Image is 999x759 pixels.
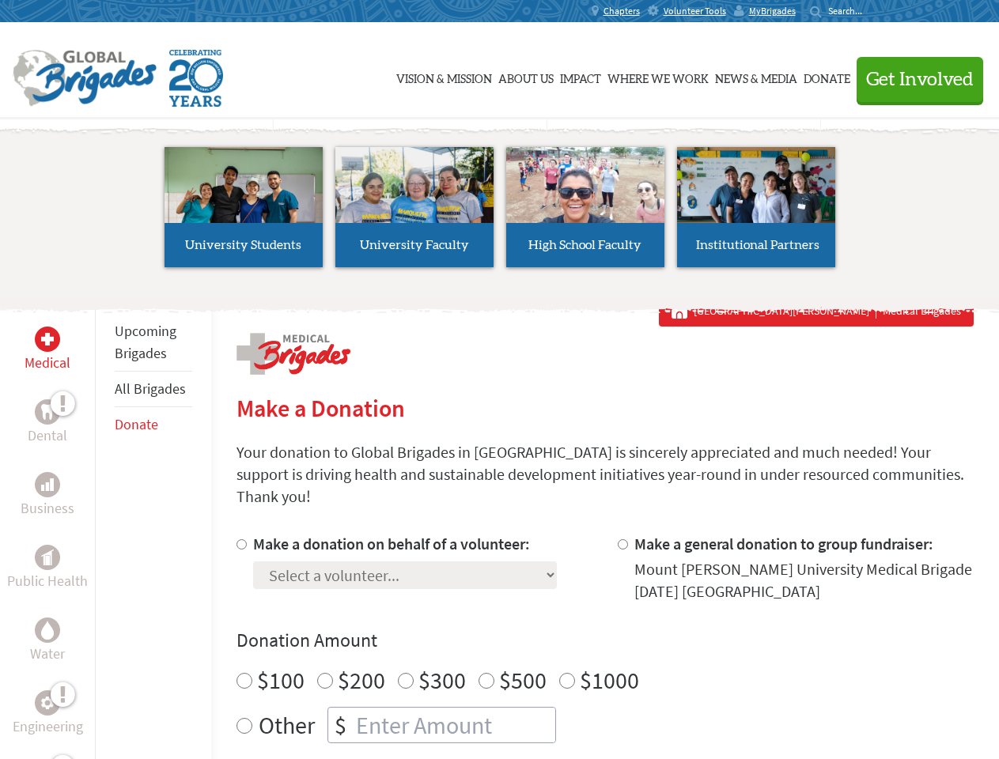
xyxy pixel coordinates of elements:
div: Engineering [35,690,60,716]
span: High School Faculty [528,239,641,251]
p: Engineering [13,716,83,738]
img: menu_brigades_submenu_2.jpg [335,147,494,253]
img: menu_brigades_submenu_3.jpg [506,147,664,224]
li: All Brigades [115,372,192,407]
a: Institutional Partners [677,147,835,267]
a: News & Media [715,37,797,116]
a: EngineeringEngineering [13,690,83,738]
li: Upcoming Brigades [115,314,192,372]
input: Enter Amount [353,708,555,742]
h2: Make a Donation [237,394,974,422]
a: BusinessBusiness [21,472,74,519]
span: Institutional Partners [696,239,819,251]
label: Make a donation on behalf of a volunteer: [253,534,530,553]
img: Engineering [41,697,54,709]
div: Mount [PERSON_NAME] University Medical Brigade [DATE] [GEOGRAPHIC_DATA] [634,558,974,602]
p: Water [30,643,65,665]
a: Donate [115,415,158,433]
a: WaterWater [30,617,65,665]
a: MedicalMedical [25,327,70,374]
img: Global Brigades Logo [13,50,157,107]
div: Dental [35,399,60,425]
button: Get Involved [857,57,983,102]
a: About Us [498,37,554,116]
a: Impact [560,37,601,116]
a: University Faculty [335,147,494,267]
label: $100 [257,665,305,695]
img: menu_brigades_submenu_4.jpg [677,147,835,252]
img: Water [41,621,54,639]
img: Dental [41,404,54,419]
input: Search... [828,5,873,17]
p: Your donation to Global Brigades in [GEOGRAPHIC_DATA] is sincerely appreciated and much needed! Y... [237,441,974,508]
span: University Students [185,239,301,251]
label: $300 [418,665,466,695]
div: Business [35,472,60,497]
label: Make a general donation to group fundraiser: [634,534,933,553]
p: Dental [28,425,67,447]
div: Public Health [35,545,60,570]
p: Public Health [7,570,88,592]
label: $1000 [580,665,639,695]
img: Medical [41,333,54,346]
a: Donate [804,37,850,116]
img: Public Health [41,549,54,565]
img: menu_brigades_submenu_1.jpg [165,147,323,252]
span: Volunteer Tools [664,5,726,17]
a: Vision & Mission [396,37,492,116]
a: Where We Work [607,37,709,116]
p: Medical [25,352,70,374]
div: Medical [35,327,60,352]
img: logo-medical.png [237,333,350,375]
span: Chapters [604,5,640,17]
a: DentalDental [28,399,67,447]
p: Business [21,497,74,519]
h4: Donation Amount [237,628,974,653]
a: High School Faculty [506,147,664,267]
div: Water [35,617,60,643]
a: Upcoming Brigades [115,322,176,362]
img: Business [41,478,54,491]
a: Public HealthPublic Health [7,545,88,592]
span: Get Involved [866,70,974,89]
label: $200 [338,665,385,695]
span: MyBrigades [749,5,796,17]
span: University Faculty [360,239,469,251]
label: $500 [499,665,547,695]
a: All Brigades [115,379,186,398]
img: Global Brigades Celebrating 20 Years [169,50,223,107]
div: $ [328,708,353,742]
li: Donate [115,407,192,442]
label: Other [259,707,315,743]
a: University Students [165,147,323,267]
